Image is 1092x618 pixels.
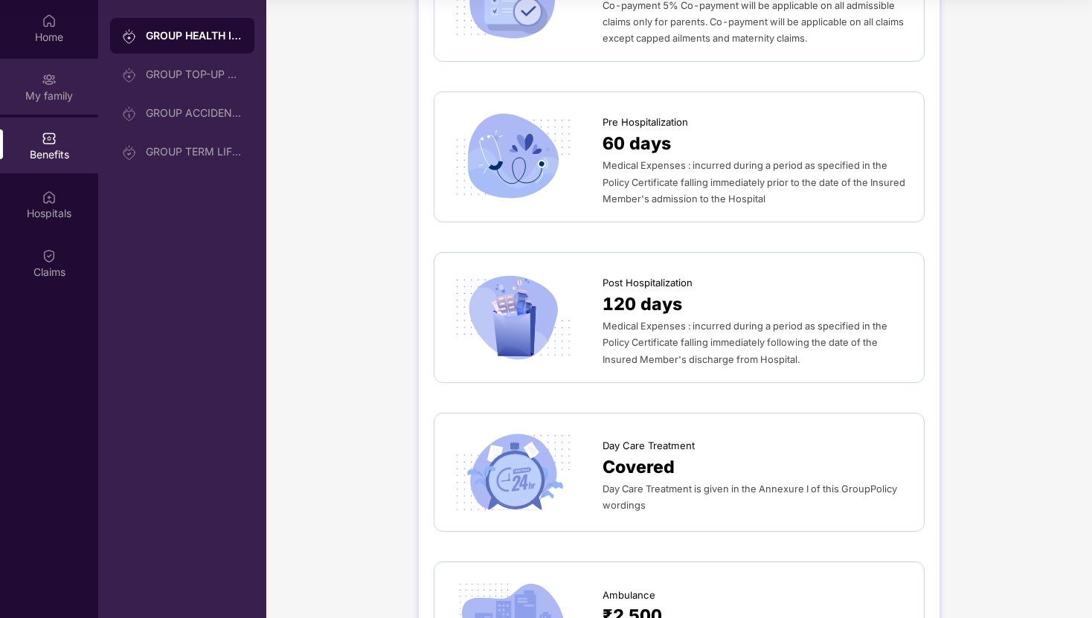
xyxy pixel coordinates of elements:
span: Post Hospitalization [603,275,693,291]
img: icon [449,274,576,361]
span: Day Care Treatment [603,438,695,454]
span: Medical Expenses : incurred during a period as specified in the Policy Certificate falling immedi... [603,321,887,364]
img: icon [449,113,576,201]
span: 120 days [603,291,682,318]
img: svg+xml;base64,PHN2ZyBpZD0iSG9tZSIgeG1sbnM9Imh0dHA6Ly93d3cudzMub3JnLzIwMDAvc3ZnIiB3aWR0aD0iMjAiIG... [42,13,57,28]
span: 60 days [603,130,671,157]
div: GROUP TOP-UP POLICY [146,68,243,80]
img: svg+xml;base64,PHN2ZyB3aWR0aD0iMjAiIGhlaWdodD0iMjAiIHZpZXdCb3g9IjAgMCAyMCAyMCIgZmlsbD0ibm9uZSIgeG... [122,68,137,83]
span: Covered [603,454,675,480]
span: Day Care Treatment is given in the Annexure I of this GroupPolicy wordings [603,483,897,511]
span: Medical Expenses : incurred during a period as specified in the Policy Certificate falling immedi... [603,160,905,204]
div: GROUP HEALTH INSURANCE [146,28,243,43]
img: svg+xml;base64,PHN2ZyB3aWR0aD0iMjAiIGhlaWdodD0iMjAiIHZpZXdCb3g9IjAgMCAyMCAyMCIgZmlsbD0ibm9uZSIgeG... [122,145,137,160]
span: Ambulance [603,588,655,603]
img: svg+xml;base64,PHN2ZyBpZD0iSG9zcGl0YWxzIiB4bWxucz0iaHR0cDovL3d3dy53My5vcmcvMjAwMC9zdmciIHdpZHRoPS... [42,190,57,205]
div: GROUP ACCIDENTAL INSURANCE [146,107,243,119]
img: icon [449,428,576,516]
img: svg+xml;base64,PHN2ZyBpZD0iQ2xhaW0iIHhtbG5zPSJodHRwOi8vd3d3LnczLm9yZy8yMDAwL3N2ZyIgd2lkdGg9IjIwIi... [42,248,57,263]
img: svg+xml;base64,PHN2ZyB3aWR0aD0iMjAiIGhlaWdodD0iMjAiIHZpZXdCb3g9IjAgMCAyMCAyMCIgZmlsbD0ibm9uZSIgeG... [122,29,137,44]
div: GROUP TERM LIFE INSURANCE [146,146,243,158]
span: Pre Hospitalization [603,115,688,130]
img: svg+xml;base64,PHN2ZyB3aWR0aD0iMjAiIGhlaWdodD0iMjAiIHZpZXdCb3g9IjAgMCAyMCAyMCIgZmlsbD0ibm9uZSIgeG... [122,106,137,121]
img: svg+xml;base64,PHN2ZyB3aWR0aD0iMjAiIGhlaWdodD0iMjAiIHZpZXdCb3g9IjAgMCAyMCAyMCIgZmlsbD0ibm9uZSIgeG... [42,72,57,87]
img: svg+xml;base64,PHN2ZyBpZD0iQmVuZWZpdHMiIHhtbG5zPSJodHRwOi8vd3d3LnczLm9yZy8yMDAwL3N2ZyIgd2lkdGg9Ij... [42,131,57,146]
